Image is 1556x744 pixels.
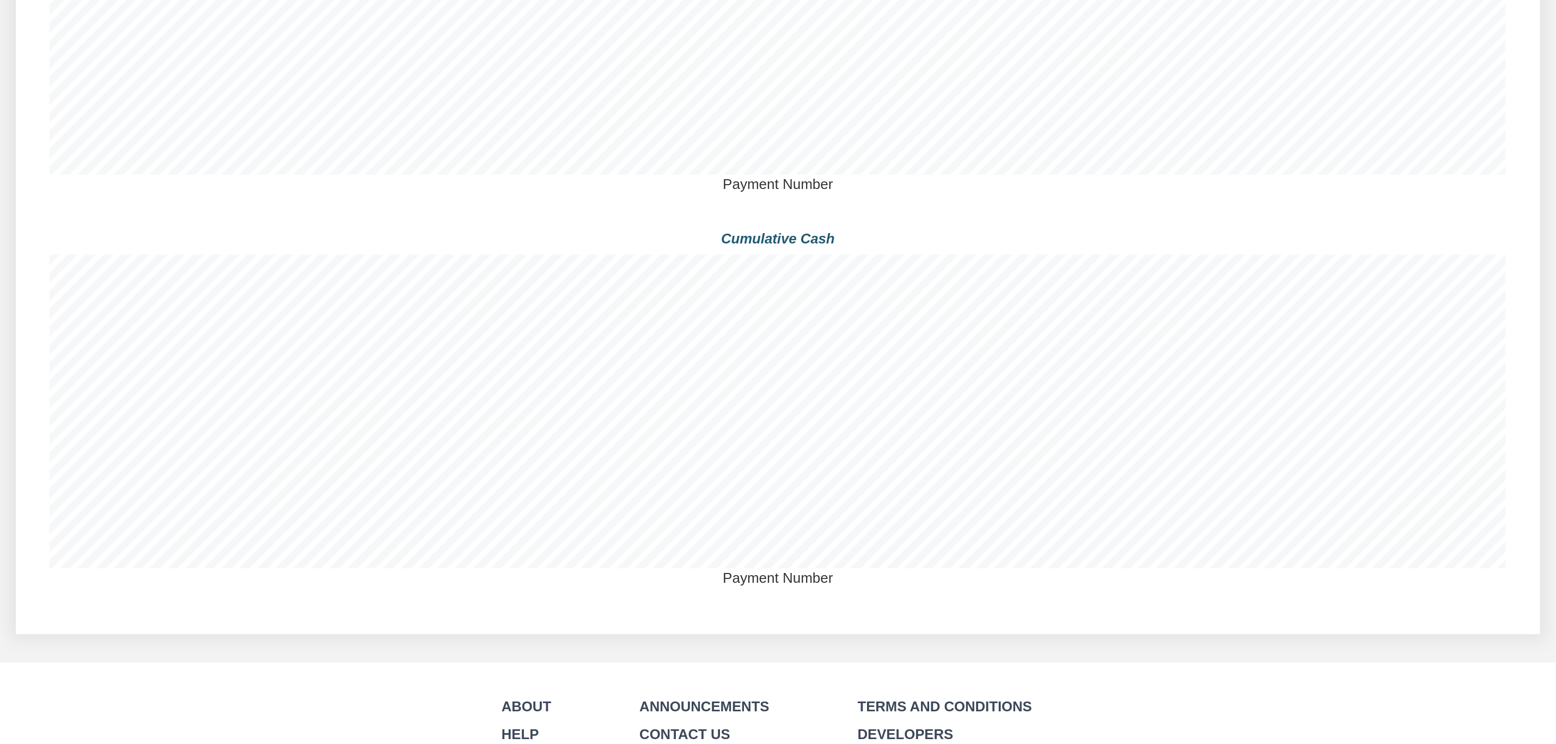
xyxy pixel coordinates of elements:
div: Payment Number [50,568,1506,588]
div: Payment Number [50,174,1506,194]
div: Cumulative Cash [50,223,1506,254]
a: Announcements [639,699,769,714]
a: Developers [858,727,954,742]
a: About [502,699,551,714]
a: Contact Us [639,727,730,742]
a: Terms and Conditions [858,699,1032,714]
a: Help [502,727,539,742]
